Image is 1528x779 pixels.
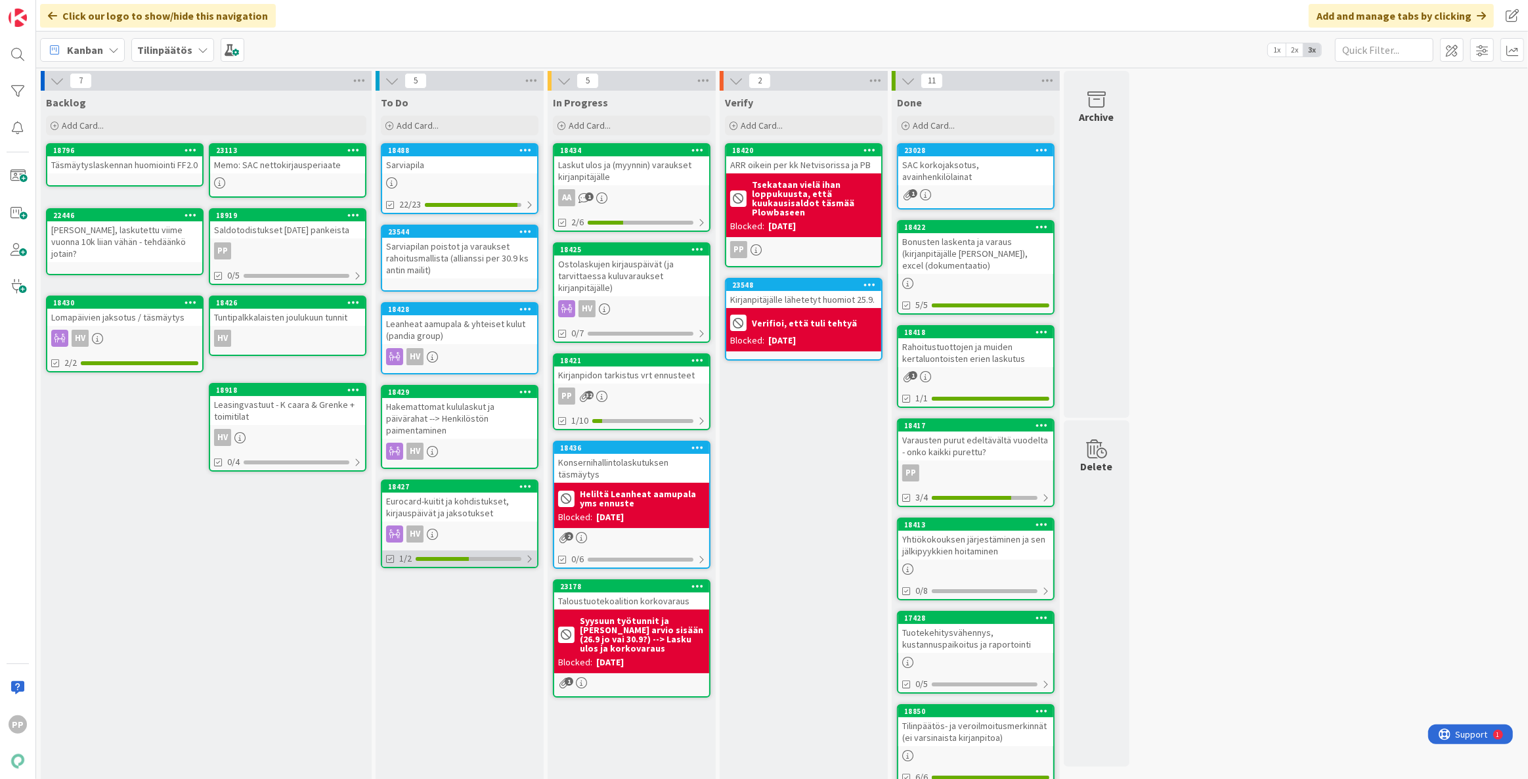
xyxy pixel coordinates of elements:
[554,388,709,405] div: PP
[46,208,204,275] a: 22446[PERSON_NAME], laskutettu viime vuonna 10k liian vähän - tehdäänkö jotain?
[404,73,427,89] span: 5
[382,348,537,365] div: HV
[898,156,1053,185] div: SAC korkojaksotus, avainhenkilölainat
[53,146,202,155] div: 18796
[558,388,575,405] div: PP
[388,146,537,155] div: 18488
[921,73,943,89] span: 11
[47,297,202,326] div: 18430Lomapäivien jaksotus / täsmäytys
[9,715,27,734] div: PP
[596,656,624,669] div: [DATE]
[554,581,709,610] div: 23178Taloustuotekoalition korkovaraus
[554,244,709,256] div: 18425
[382,238,537,278] div: Sarviapilan poistot ja varaukset rahoitusmallista (allianssi per 30.9 ks antin mailit)
[388,227,537,236] div: 23544
[560,245,709,254] div: 18425
[726,145,881,173] div: 18420ARR oikein per kk Netvisorissa ja PB
[560,146,709,155] div: 18434
[897,611,1055,694] a: 17428Tuotekehitysvähennys, kustannuspaikoitus ja raportointi0/5
[382,315,537,344] div: Leanheat aamupala & yhteiset kulut (pandia group)
[915,298,928,312] span: 5/5
[210,156,365,173] div: Memo: SAC nettokirjausperiaate
[214,242,231,259] div: PP
[46,96,86,109] span: Backlog
[898,464,1053,481] div: PP
[554,156,709,185] div: Laskut ulos ja (myynnin) varaukset kirjanpitäjälle
[726,156,881,173] div: ARR oikein per kk Netvisorissa ja PB
[571,414,588,428] span: 1/10
[553,579,710,698] a: 23178Taloustuotekoalition korkovarausSyysuun työtunnit ja [PERSON_NAME] arvio sisään (26.9 jo vai...
[210,429,365,446] div: HV
[406,348,424,365] div: HV
[554,355,709,367] div: 18421
[898,432,1053,460] div: Varausten purut edeltävältä vuodelta - onko kaikki purettu?
[1309,4,1494,28] div: Add and manage tabs by clicking
[210,242,365,259] div: PP
[726,279,881,308] div: 23548Kirjanpitäjälle lähetetyt huomiot 25.9.
[381,479,538,568] a: 18427Eurocard-kuitit ja kohdistukset, kirjauspäivät ja jaksotuksetHV1/2
[725,143,883,267] a: 18420ARR oikein per kk Netvisorissa ja PBTsekataan vielä ihan loppukuusta, että kuukausisaldot tä...
[897,518,1055,600] a: 18413Yhtiökokouksen järjestäminen ja sen jälkipyykkien hoitaminen0/8
[909,371,917,380] span: 1
[210,297,365,309] div: 18426
[210,396,365,425] div: Leasingvastuut - K caara & Grenke + toimitilat
[898,326,1053,367] div: 18418Rahoitustuottojen ja muiden kertaluontoisten erien laskutus
[382,226,537,278] div: 23544Sarviapilan poistot ja varaukset rahoitusmallista (allianssi per 30.9 ks antin mailit)
[915,391,928,405] span: 1/1
[897,143,1055,210] a: 23028SAC korkojaksotus, avainhenkilölainat
[904,613,1053,623] div: 17428
[725,278,883,361] a: 23548Kirjanpitäjälle lähetetyt huomiot 25.9.Verifioi, että tuli tehtyäBlocked:[DATE]
[752,319,857,328] b: Verifioi, että tuli tehtyä
[210,384,365,396] div: 18918
[227,455,240,469] span: 0/4
[1303,43,1321,56] span: 3x
[553,353,710,430] a: 18421Kirjanpidon tarkistus vrt ennusteetPP1/10
[554,355,709,384] div: 18421Kirjanpidon tarkistus vrt ennusteet
[904,223,1053,232] div: 18422
[904,421,1053,430] div: 18417
[382,386,537,398] div: 18429
[898,221,1053,233] div: 18422
[382,386,537,439] div: 18429Hakemattomat kululaskut ja päivärahat --> Henkilöstön paimentaminen
[898,145,1053,185] div: 23028SAC korkojaksotus, avainhenkilölainat
[726,145,881,156] div: 18420
[209,383,366,472] a: 18918Leasingvastuut - K caara & Grenke + toimitilatHV0/4
[897,325,1055,408] a: 18418Rahoitustuottojen ja muiden kertaluontoisten erien laskutus1/1
[62,120,104,131] span: Add Card...
[560,582,709,591] div: 23178
[898,624,1053,653] div: Tuotekehitysvähennys, kustannuspaikoitus ja raportointi
[580,489,705,508] b: Heliltä Leanheat aamupala yms ennuste
[1268,43,1286,56] span: 1x
[554,581,709,592] div: 23178
[216,386,365,395] div: 18918
[382,145,537,173] div: 18488Sarviapila
[558,510,592,524] div: Blocked:
[913,120,955,131] span: Add Card...
[47,297,202,309] div: 18430
[209,296,366,356] a: 18426Tuntipalkkalaisten joulukuun tunnitHV
[768,219,796,233] div: [DATE]
[553,441,710,569] a: 18436Konsernihallintolaskutuksen täsmäytysHeliltä Leanheat aamupala yms ennusteBlocked:[DATE]0/6
[726,279,881,291] div: 23548
[210,297,365,326] div: 18426Tuntipalkkalaisten joulukuun tunnit
[898,420,1053,460] div: 18417Varausten purut edeltävältä vuodelta - onko kaikki purettu?
[210,145,365,173] div: 23113Memo: SAC nettokirjausperiaate
[382,398,537,439] div: Hakemattomat kululaskut ja päivärahat --> Henkilöstön paimentaminen
[47,309,202,326] div: Lomapäivien jaksotus / täsmäytys
[565,677,573,686] span: 1
[898,531,1053,560] div: Yhtiökokouksen järjestäminen ja sen jälkipyykkien hoitaminen
[406,525,424,543] div: HV
[40,4,276,28] div: Click our logo to show/hide this navigation
[388,388,537,397] div: 18429
[898,221,1053,274] div: 18422Bonusten laskenta ja varaus (kirjanpitäjälle [PERSON_NAME]), excel (dokumentaatio)
[554,300,709,317] div: HV
[725,96,753,109] span: Verify
[897,96,922,109] span: Done
[898,233,1053,274] div: Bonusten laskenta ja varaus (kirjanpitäjälle [PERSON_NAME]), excel (dokumentaatio)
[9,752,27,770] img: avatar
[214,330,231,347] div: HV
[915,677,928,691] span: 0/5
[216,211,365,220] div: 18919
[210,210,365,238] div: 18919Saldotodistukset [DATE] pankeista
[730,334,764,347] div: Blocked:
